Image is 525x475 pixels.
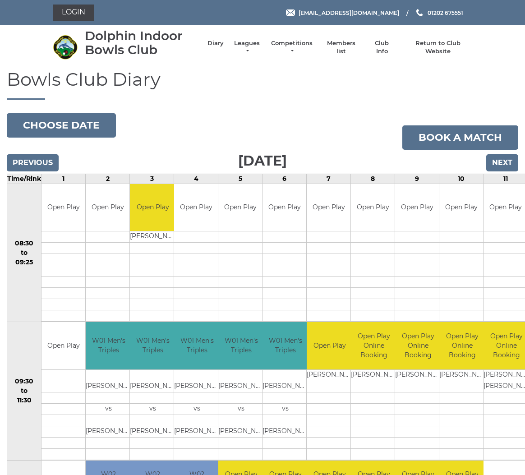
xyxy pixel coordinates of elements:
[286,9,399,17] a: Email [EMAIL_ADDRESS][DOMAIN_NAME]
[307,174,351,184] td: 7
[130,231,175,243] td: [PERSON_NAME]
[395,322,441,369] td: Open Play Online Booking
[86,426,131,437] td: [PERSON_NAME]
[86,322,131,369] td: W01 Men's Triples
[130,426,175,437] td: [PERSON_NAME]
[262,403,308,415] td: vs
[207,39,224,47] a: Diary
[53,5,94,21] a: Login
[174,184,218,231] td: Open Play
[130,403,175,415] td: vs
[86,381,131,392] td: [PERSON_NAME]
[218,426,264,437] td: [PERSON_NAME]
[439,322,485,369] td: Open Play Online Booking
[7,184,41,322] td: 08:30 to 09:25
[262,184,306,231] td: Open Play
[307,369,352,381] td: [PERSON_NAME]
[322,39,359,55] a: Members list
[130,174,174,184] td: 3
[7,69,518,100] h1: Bowls Club Diary
[439,174,484,184] td: 10
[270,39,313,55] a: Competitions
[41,322,85,369] td: Open Play
[439,369,485,381] td: [PERSON_NAME]
[130,184,175,231] td: Open Play
[174,426,220,437] td: [PERSON_NAME]
[351,369,396,381] td: [PERSON_NAME]
[218,381,264,392] td: [PERSON_NAME]
[395,184,439,231] td: Open Play
[395,369,441,381] td: [PERSON_NAME]
[174,403,220,415] td: vs
[41,184,85,231] td: Open Play
[174,381,220,392] td: [PERSON_NAME]
[41,174,86,184] td: 1
[174,174,218,184] td: 4
[262,174,307,184] td: 6
[307,322,352,369] td: Open Play
[307,184,350,231] td: Open Play
[428,9,463,16] span: 01202 675551
[218,184,262,231] td: Open Play
[351,184,395,231] td: Open Play
[7,113,116,138] button: Choose date
[404,39,472,55] a: Return to Club Website
[85,29,198,57] div: Dolphin Indoor Bowls Club
[351,174,395,184] td: 8
[218,322,264,369] td: W01 Men's Triples
[218,403,264,415] td: vs
[174,322,220,369] td: W01 Men's Triples
[86,403,131,415] td: vs
[395,174,439,184] td: 9
[218,174,262,184] td: 5
[351,322,396,369] td: Open Play Online Booking
[262,381,308,392] td: [PERSON_NAME]
[7,322,41,461] td: 09:30 to 11:30
[262,322,308,369] td: W01 Men's Triples
[130,322,175,369] td: W01 Men's Triples
[130,381,175,392] td: [PERSON_NAME]
[299,9,399,16] span: [EMAIL_ADDRESS][DOMAIN_NAME]
[262,426,308,437] td: [PERSON_NAME]
[415,9,463,17] a: Phone us 01202 675551
[7,174,41,184] td: Time/Rink
[86,184,129,231] td: Open Play
[486,154,518,171] input: Next
[233,39,261,55] a: Leagues
[286,9,295,16] img: Email
[86,174,130,184] td: 2
[7,154,59,171] input: Previous
[53,35,78,60] img: Dolphin Indoor Bowls Club
[369,39,395,55] a: Club Info
[402,125,518,150] a: Book a match
[416,9,423,16] img: Phone us
[439,184,483,231] td: Open Play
